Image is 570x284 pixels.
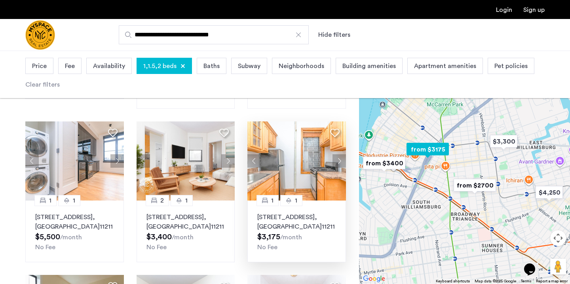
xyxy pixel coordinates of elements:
[172,234,194,240] sub: /month
[450,176,499,194] div: from $2700
[143,61,177,71] span: 1,1.5,2 beds
[25,201,124,262] a: 11[STREET_ADDRESS], [GEOGRAPHIC_DATA]11211No Fee
[361,274,387,284] a: Open this area in Google Maps (opens a new window)
[137,121,235,201] img: af89ecc1-02ec-4b73-9198-5dcabcf3354e_638930352820266734.jpeg
[436,278,470,284] button: Keyboard shortcuts
[137,201,235,262] a: 21[STREET_ADDRESS], [GEOGRAPHIC_DATA]11211No Fee
[238,61,260,71] span: Subway
[35,212,114,231] p: [STREET_ADDRESS] 11211
[318,30,350,40] button: Show or hide filters
[25,20,55,50] a: Cazamio Logo
[35,233,60,241] span: $5,500
[110,154,124,168] button: Next apartment
[475,279,516,283] span: Map data ©2025 Google
[257,212,336,231] p: [STREET_ADDRESS] 11211
[119,25,309,44] input: Apartment Search
[279,61,324,71] span: Neighborhoods
[32,61,47,71] span: Price
[137,154,150,168] button: Previous apartment
[25,20,55,50] img: logo
[35,244,55,250] span: No Fee
[146,212,225,231] p: [STREET_ADDRESS] 11211
[494,61,528,71] span: Pet policies
[532,184,566,201] div: $4,250
[257,233,280,241] span: $3,175
[550,259,566,275] button: Drag Pegman onto the map to open Street View
[550,230,566,246] button: Map camera controls
[257,244,277,250] span: No Fee
[73,196,75,205] span: 1
[280,234,302,240] sub: /month
[536,278,568,284] a: Report a map error
[146,233,172,241] span: $3,400
[146,244,167,250] span: No Fee
[247,121,346,201] img: 1990_638212319190319098.jpeg
[414,61,476,71] span: Apartment amenities
[160,196,164,205] span: 2
[185,196,188,205] span: 1
[521,252,546,276] iframe: chat widget
[65,61,75,71] span: Fee
[295,196,297,205] span: 1
[60,234,82,240] sub: /month
[247,154,261,168] button: Previous apartment
[523,7,545,13] a: Registration
[342,61,396,71] span: Building amenities
[496,7,512,13] a: Login
[361,274,387,284] img: Google
[332,154,346,168] button: Next apartment
[221,154,235,168] button: Next apartment
[25,121,124,201] img: 1997_638225218263136727.jpeg
[360,154,408,172] div: from $3400
[25,154,39,168] button: Previous apartment
[271,196,274,205] span: 1
[521,278,531,284] a: Terms (opens in new tab)
[487,133,521,150] div: $3,300
[247,201,346,262] a: 11[STREET_ADDRESS], [GEOGRAPHIC_DATA]11211No Fee
[25,80,60,89] div: Clear filters
[93,61,125,71] span: Availability
[403,140,452,158] div: from $3175
[49,196,51,205] span: 1
[203,61,220,71] span: Baths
